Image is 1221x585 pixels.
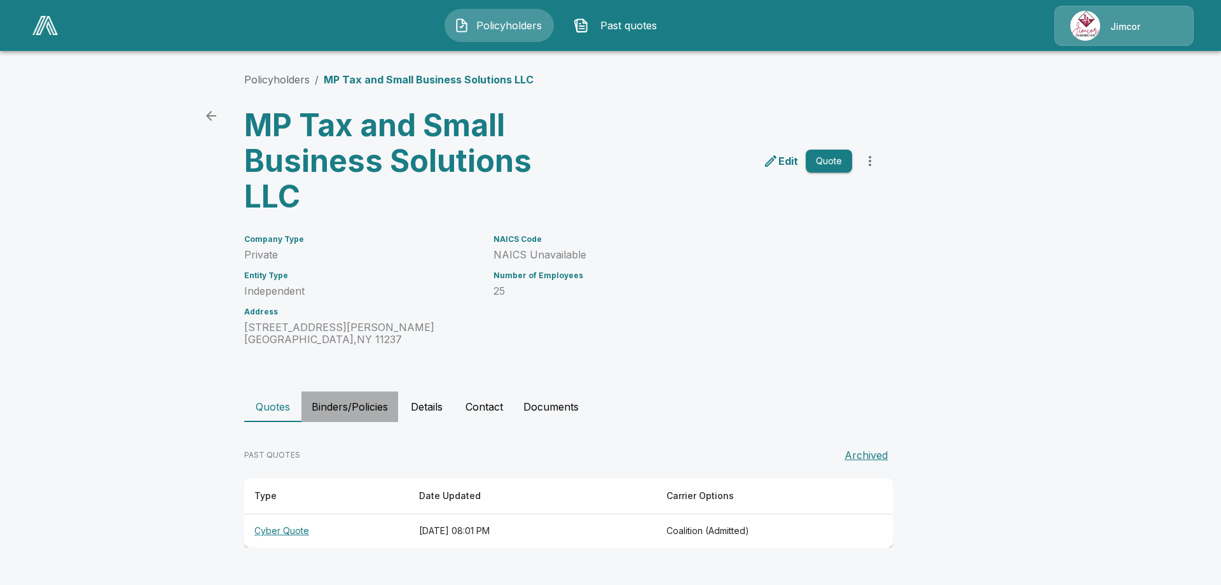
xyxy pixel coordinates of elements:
p: Private [244,249,478,261]
th: Carrier Options [656,478,849,514]
p: 25 [493,285,852,297]
th: [DATE] 08:01 PM [409,514,656,548]
p: PAST QUOTES [244,449,300,461]
button: Archived [839,442,893,468]
li: / [315,72,319,87]
a: Policyholders [244,73,310,86]
button: Binders/Policies [301,391,398,422]
table: responsive table [244,478,893,547]
th: Type [244,478,409,514]
h6: Number of Employees [493,271,852,280]
h6: Address [244,307,478,316]
a: back [198,103,224,129]
span: Policyholders [474,18,544,33]
button: more [857,148,883,174]
img: Policyholders Icon [454,18,469,33]
p: [STREET_ADDRESS][PERSON_NAME] [GEOGRAPHIC_DATA] , NY 11237 [244,321,478,346]
button: Details [398,391,455,422]
h3: MP Tax and Small Business Solutions LLC [244,108,558,215]
button: Policyholders IconPolicyholders [445,9,554,42]
h6: NAICS Code [493,235,852,244]
p: Edit [778,153,798,169]
button: Contact [455,391,513,422]
img: Past quotes Icon [574,18,589,33]
button: Documents [513,391,589,422]
h6: Company Type [244,235,478,244]
img: AA Logo [32,16,58,35]
th: Coalition (Admitted) [656,514,849,548]
button: Past quotes IconPast quotes [564,9,673,42]
span: Past quotes [594,18,664,33]
th: Cyber Quote [244,514,409,548]
button: Quotes [244,391,301,422]
th: Date Updated [409,478,656,514]
h6: Entity Type [244,271,478,280]
p: Independent [244,285,478,297]
nav: breadcrumb [244,72,534,87]
p: MP Tax and Small Business Solutions LLC [324,72,534,87]
button: Quote [806,150,852,173]
a: edit [761,151,801,171]
div: policyholder tabs [244,391,977,422]
p: NAICS Unavailable [493,249,852,261]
